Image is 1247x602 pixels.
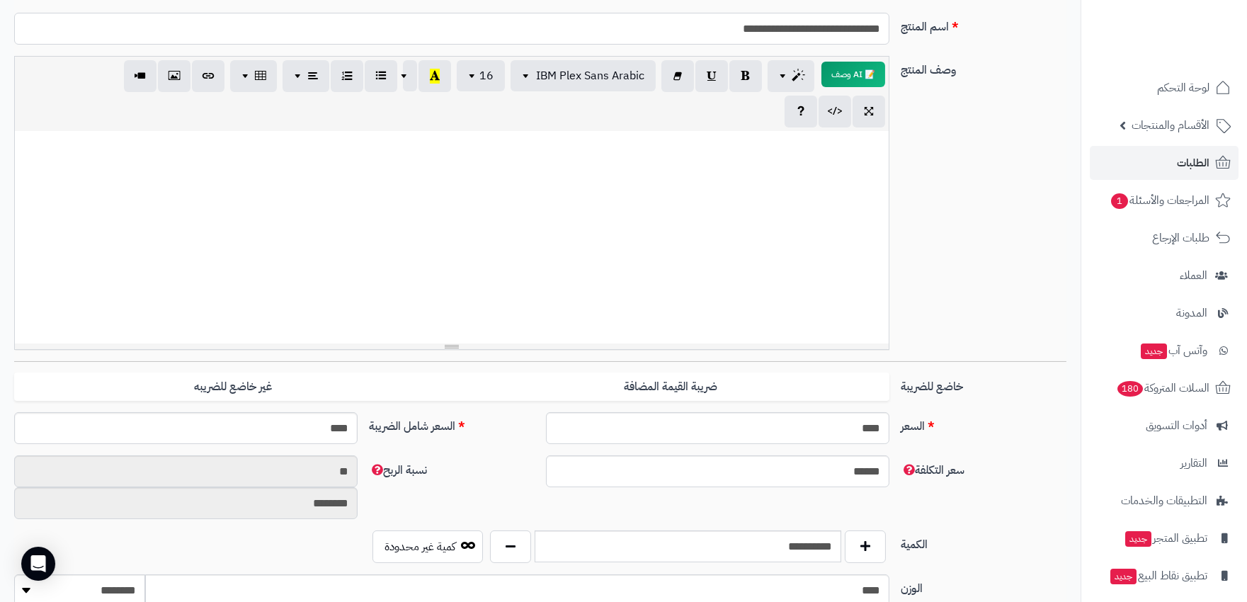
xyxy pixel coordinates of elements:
[1090,484,1239,518] a: التطبيقات والخدمات
[895,56,1072,79] label: وصف المنتج
[895,574,1072,597] label: الوزن
[14,373,452,402] label: غير خاضع للضريبه
[1111,193,1128,209] span: 1
[1090,446,1239,480] a: التقارير
[1090,521,1239,555] a: تطبيق المتجرجديد
[457,60,505,91] button: 16
[1180,453,1207,473] span: التقارير
[1132,115,1209,135] span: الأقسام والمنتجات
[1124,528,1207,548] span: تطبيق المتجر
[1177,153,1209,173] span: الطلبات
[363,412,540,435] label: السعر شامل الضريبة
[895,412,1072,435] label: السعر
[895,373,1072,395] label: خاضع للضريبة
[821,62,885,87] button: 📝 AI وصف
[1109,566,1207,586] span: تطبيق نقاط البيع
[21,547,55,581] div: Open Intercom Messenger
[1121,491,1207,511] span: التطبيقات والخدمات
[511,60,656,91] button: IBM Plex Sans Arabic
[1125,531,1151,547] span: جديد
[1090,409,1239,443] a: أدوات التسويق
[479,67,494,84] span: 16
[1090,371,1239,405] a: السلات المتروكة180
[1090,221,1239,255] a: طلبات الإرجاع
[1146,416,1207,436] span: أدوات التسويق
[895,13,1072,35] label: اسم المنتج
[536,67,644,84] span: IBM Plex Sans Arabic
[1116,378,1209,398] span: السلات المتروكة
[1090,71,1239,105] a: لوحة التحكم
[1090,296,1239,330] a: المدونة
[1157,78,1209,98] span: لوحة التحكم
[901,462,964,479] span: سعر التكلفة
[1152,228,1209,248] span: طلبات الإرجاع
[369,462,427,479] span: نسبة الربح
[1139,341,1207,360] span: وآتس آب
[452,373,889,402] label: ضريبة القيمة المضافة
[1110,191,1209,210] span: المراجعات والأسئلة
[1117,381,1143,397] span: 180
[1090,146,1239,180] a: الطلبات
[1090,183,1239,217] a: المراجعات والأسئلة1
[1110,569,1137,584] span: جديد
[895,530,1072,553] label: الكمية
[1090,334,1239,368] a: وآتس آبجديد
[1141,343,1167,359] span: جديد
[1180,266,1207,285] span: العملاء
[1176,303,1207,323] span: المدونة
[1090,559,1239,593] a: تطبيق نقاط البيعجديد
[1090,259,1239,293] a: العملاء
